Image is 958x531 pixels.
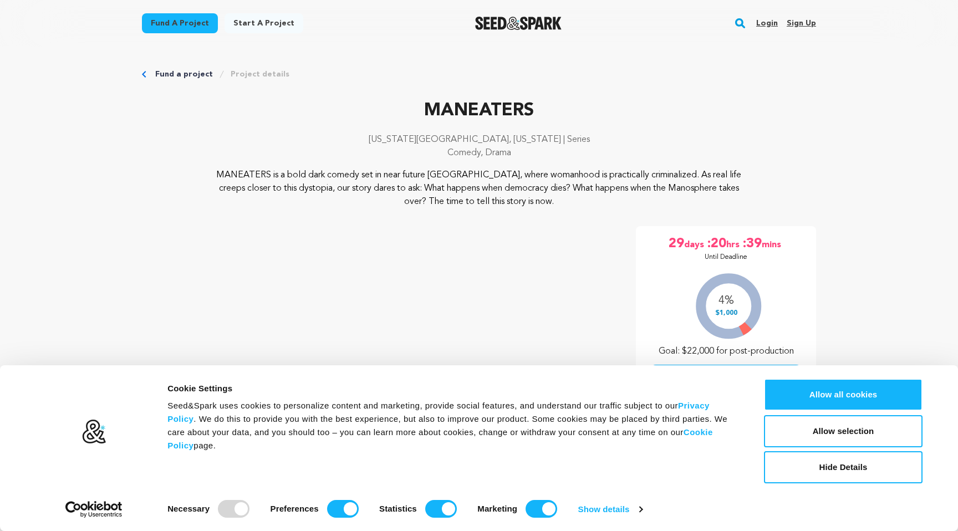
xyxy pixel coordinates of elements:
strong: Statistics [379,504,417,513]
a: Privacy Policy [167,401,710,423]
div: Breadcrumb [142,69,816,80]
strong: Necessary [167,504,210,513]
a: Sign up [787,14,816,32]
a: Usercentrics Cookiebot - opens in a new window [45,501,142,518]
img: logo [81,419,106,445]
p: [US_STATE][GEOGRAPHIC_DATA], [US_STATE] | Series [142,133,816,146]
img: Seed&Spark Logo Dark Mode [475,17,562,30]
div: Cookie Settings [167,382,739,395]
span: days [684,235,706,253]
a: Fund a project [155,69,213,80]
p: MANEATERS [142,98,816,124]
span: :20 [706,235,726,253]
a: Start a project [225,13,303,33]
button: Allow all cookies [764,379,923,411]
strong: Marketing [477,504,517,513]
div: Seed&Spark uses cookies to personalize content and marketing, provide social features, and unders... [167,399,739,452]
span: 29 [669,235,684,253]
span: :39 [742,235,762,253]
p: Comedy, Drama [142,146,816,160]
p: Until Deadline [705,253,747,262]
a: Show details [578,501,643,518]
a: Fund a project [142,13,218,33]
button: Allow selection [764,415,923,447]
a: Seed&Spark Homepage [475,17,562,30]
strong: Preferences [271,504,319,513]
button: Make A Pledge [649,365,803,385]
span: mins [762,235,783,253]
span: hrs [726,235,742,253]
p: MANEATERS is a bold dark comedy set in near future [GEOGRAPHIC_DATA], where womanhood is practica... [210,169,749,208]
a: Project details [231,69,289,80]
button: Hide Details [764,451,923,483]
a: Login [756,14,778,32]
